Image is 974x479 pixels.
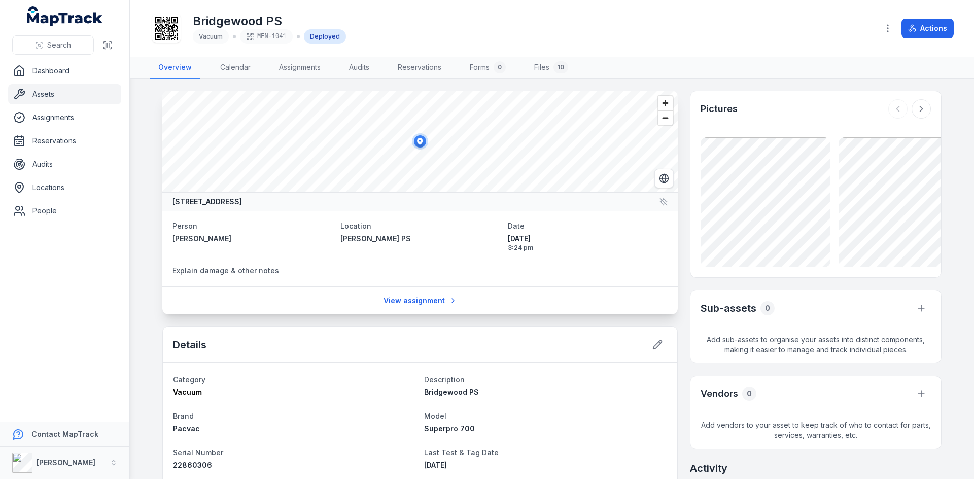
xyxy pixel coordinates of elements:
div: 0 [494,61,506,73]
span: Search [47,40,71,50]
span: [PERSON_NAME] PS [340,234,411,243]
span: 3:24 pm [508,244,668,252]
span: Superpro 700 [424,424,475,433]
span: Bridgewood PS [424,388,479,396]
button: Actions [901,19,954,38]
span: Vacuum [199,32,223,40]
span: Location [340,222,371,230]
span: Model [424,412,446,420]
span: Description [424,375,465,384]
span: 22860306 [173,461,212,469]
span: Serial Number [173,448,223,457]
span: Category [173,375,205,384]
h2: Activity [690,461,727,475]
div: 0 [760,301,775,315]
a: Overview [150,57,200,79]
span: [DATE] [424,461,447,469]
a: Files10 [526,57,576,79]
button: Switch to Satellite View [654,169,674,188]
canvas: Map [162,91,678,192]
span: Person [172,222,197,230]
a: [PERSON_NAME] [172,234,332,244]
button: Zoom in [658,96,673,110]
button: Search [12,35,94,55]
strong: [STREET_ADDRESS] [172,197,242,207]
a: Calendar [212,57,259,79]
h3: Vendors [701,387,738,401]
span: Add sub-assets to organise your assets into distinct components, making it easier to manage and t... [690,326,941,363]
span: Explain damage & other notes [172,266,279,275]
div: MEN-1041 [240,29,293,44]
div: 0 [742,387,756,401]
a: Assignments [8,107,121,128]
a: Forms0 [462,57,514,79]
a: Reservations [8,131,121,151]
h2: Sub-assets [701,301,756,315]
span: [DATE] [508,234,668,244]
span: Pacvac [173,424,200,433]
strong: Contact MapTrack [31,430,98,438]
h2: Details [173,338,206,352]
span: Date [508,222,525,230]
div: 10 [553,61,568,73]
a: View assignment [377,291,464,310]
h3: Pictures [701,102,738,116]
a: Reservations [390,57,449,79]
div: Deployed [304,29,346,44]
a: People [8,201,121,221]
a: Assignments [271,57,329,79]
time: 8/7/2025, 12:00:00 AM [424,461,447,469]
a: [PERSON_NAME] PS [340,234,500,244]
time: 8/14/2025, 3:24:20 PM [508,234,668,252]
strong: [PERSON_NAME] [37,458,95,467]
span: Vacuum [173,388,202,396]
a: Audits [8,154,121,174]
button: Zoom out [658,110,673,125]
span: Brand [173,412,194,420]
h1: Bridgewood PS [193,13,346,29]
a: Audits [341,57,377,79]
a: Assets [8,84,121,104]
a: Dashboard [8,61,121,81]
a: Locations [8,177,121,198]
a: MapTrack [27,6,103,26]
span: Last Test & Tag Date [424,448,499,457]
span: Add vendors to your asset to keep track of who to contact for parts, services, warranties, etc. [690,412,941,449]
